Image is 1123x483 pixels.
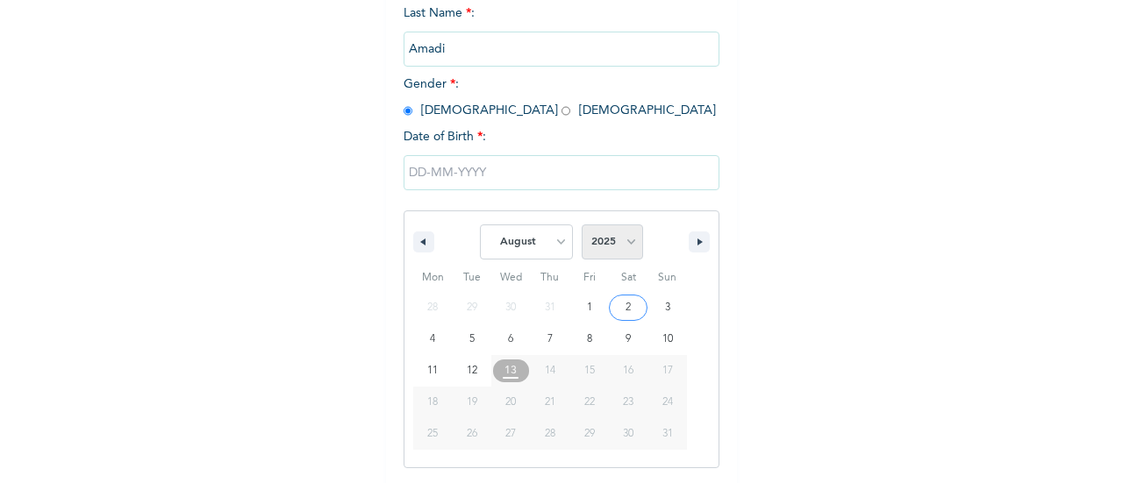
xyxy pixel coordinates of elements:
button: 7 [531,323,570,355]
span: 17 [662,355,673,387]
span: 26 [467,418,477,450]
span: 5 [469,323,475,355]
button: 14 [531,355,570,387]
button: 10 [647,323,687,355]
span: 21 [545,387,555,418]
button: 29 [569,418,609,450]
button: 3 [647,292,687,323]
span: Date of Birth : [404,128,486,146]
span: 25 [427,418,438,450]
span: 19 [467,387,477,418]
button: 17 [647,355,687,387]
button: 25 [413,418,453,450]
span: 6 [508,323,513,355]
input: DD-MM-YYYY [404,155,719,190]
button: 4 [413,323,453,355]
button: 26 [453,418,492,450]
button: 27 [491,418,531,450]
button: 31 [647,418,687,450]
span: 2 [626,292,631,323]
button: 2 [609,292,648,323]
button: 28 [531,418,570,450]
button: 22 [569,387,609,418]
span: 20 [505,387,516,418]
button: 18 [413,387,453,418]
span: 13 [504,355,517,387]
span: 4 [430,323,435,355]
span: 11 [427,355,438,387]
span: Tue [453,264,492,292]
button: 15 [569,355,609,387]
button: 1 [569,292,609,323]
button: 12 [453,355,492,387]
span: 28 [545,418,555,450]
span: 3 [665,292,670,323]
span: 31 [662,418,673,450]
span: 23 [623,387,633,418]
span: Fri [569,264,609,292]
button: 30 [609,418,648,450]
button: 6 [491,323,531,355]
span: Gender : [DEMOGRAPHIC_DATA] [DEMOGRAPHIC_DATA] [404,78,716,117]
input: Enter your last name [404,32,719,67]
button: 23 [609,387,648,418]
button: 9 [609,323,648,355]
button: 11 [413,355,453,387]
span: 30 [623,418,633,450]
span: 16 [623,355,633,387]
button: 5 [453,323,492,355]
span: 10 [662,323,673,355]
button: 20 [491,387,531,418]
span: 29 [584,418,595,450]
span: 8 [587,323,592,355]
button: 13 [491,355,531,387]
span: Sun [647,264,687,292]
button: 16 [609,355,648,387]
span: 9 [626,323,631,355]
span: Last Name : [404,7,719,55]
span: Sat [609,264,648,292]
span: Thu [531,264,570,292]
button: 21 [531,387,570,418]
span: 27 [505,418,516,450]
button: 24 [647,387,687,418]
button: 19 [453,387,492,418]
span: 14 [545,355,555,387]
span: 22 [584,387,595,418]
span: 12 [467,355,477,387]
span: 7 [547,323,553,355]
button: 8 [569,323,609,355]
span: Wed [491,264,531,292]
span: 24 [662,387,673,418]
span: Mon [413,264,453,292]
span: 1 [587,292,592,323]
span: 18 [427,387,438,418]
span: 15 [584,355,595,387]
